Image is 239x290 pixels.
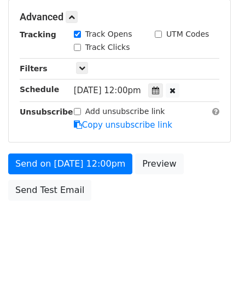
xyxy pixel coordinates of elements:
h5: Advanced [20,11,219,23]
a: Preview [135,153,183,174]
strong: Unsubscribe [20,107,73,116]
strong: Tracking [20,30,56,39]
a: Copy unsubscribe link [74,120,172,130]
label: Add unsubscribe link [85,106,165,117]
span: [DATE] 12:00pm [74,86,141,95]
a: Send on [DATE] 12:00pm [8,153,132,174]
iframe: Chat Widget [184,237,239,290]
strong: Schedule [20,85,59,94]
label: Track Clicks [85,42,130,53]
label: UTM Codes [166,29,209,40]
strong: Filters [20,64,48,73]
a: Send Test Email [8,180,91,201]
label: Track Opens [85,29,132,40]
